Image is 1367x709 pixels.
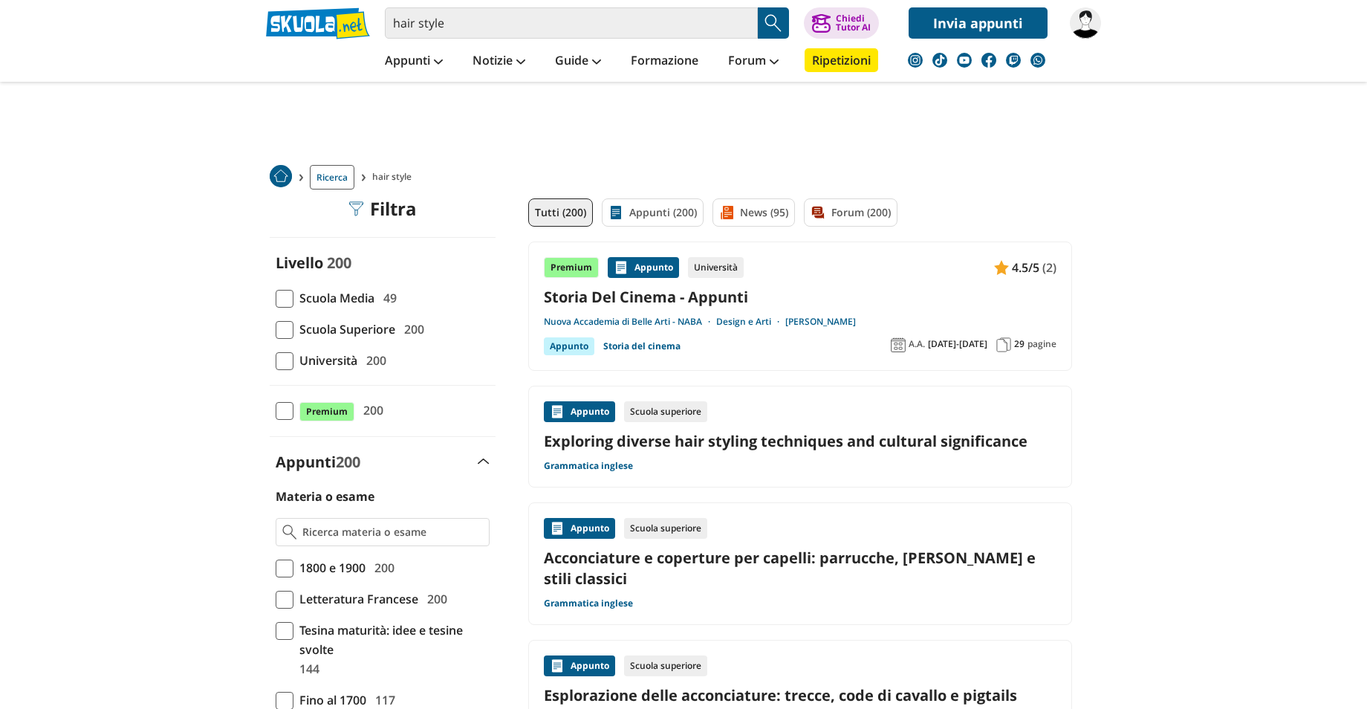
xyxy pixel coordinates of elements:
a: Invia appunti [909,7,1048,39]
img: Home [270,165,292,187]
span: hair style [372,165,418,190]
img: Appunti filtro contenuto [608,205,623,220]
a: Appunti [381,48,447,75]
span: 200 [357,401,383,420]
span: 29 [1014,338,1025,350]
a: Guide [551,48,605,75]
span: Scuola Media [293,288,374,308]
img: Appunti contenuto [550,521,565,536]
span: 200 [368,558,394,577]
div: Università [688,257,744,278]
span: pagine [1027,338,1056,350]
a: Grammatica inglese [544,598,633,609]
img: Forum filtro contenuto [811,205,825,220]
span: (2) [1042,258,1056,277]
span: Scuola Superiore [293,320,395,339]
img: Filtra filtri mobile [349,201,364,216]
span: 49 [377,288,397,308]
a: Exploring diverse hair styling techniques and cultural significance [544,431,1056,451]
a: News (95) [712,198,795,227]
a: Ricerca [310,165,354,190]
span: 200 [327,253,351,273]
a: Formazione [627,48,702,75]
a: Esplorazione delle acconciature: trecce, code di cavallo e pigtails [544,685,1056,705]
button: Search Button [758,7,789,39]
a: Tutti (200) [528,198,593,227]
img: instagram [908,53,923,68]
a: Storia del cinema [603,337,681,355]
img: facebook [981,53,996,68]
span: Letteratura Francese [293,589,418,609]
img: tiktok [932,53,947,68]
div: Appunto [544,337,594,355]
img: News filtro contenuto [719,205,734,220]
div: Scuola superiore [624,518,707,539]
img: WhatsApp [1030,53,1045,68]
span: Università [293,351,357,370]
span: 4.5/5 [1012,258,1039,277]
a: Forum (200) [804,198,897,227]
div: Appunto [544,518,615,539]
span: 144 [293,659,319,679]
span: 200 [421,589,447,609]
img: Apri e chiudi sezione [478,459,490,464]
div: Appunto [544,401,615,422]
a: Forum [724,48,782,75]
a: Ripetizioni [805,48,878,72]
a: Storia Del Cinema - Appunti [544,287,1056,307]
img: Appunti contenuto [550,404,565,419]
span: [DATE]-[DATE] [928,338,987,350]
span: 200 [398,320,424,339]
span: 1800 e 1900 [293,558,366,577]
img: youtube [957,53,972,68]
img: Appunti contenuto [550,658,565,673]
a: Grammatica inglese [544,460,633,472]
label: Materia o esame [276,488,374,505]
div: Scuola superiore [624,401,707,422]
span: 200 [360,351,386,370]
img: Appunti contenuto [614,260,629,275]
img: Ricerca materia o esame [282,525,296,540]
a: Design e Arti [716,316,785,328]
div: Scuola superiore [624,655,707,676]
a: Appunti (200) [602,198,704,227]
span: 200 [336,452,360,472]
div: Chiedi Tutor AI [836,14,871,32]
div: Appunto [544,655,615,676]
button: ChiediTutor AI [804,7,879,39]
input: Cerca appunti, riassunti o versioni [385,7,758,39]
span: Tesina maturità: idee e tesine svolte [293,621,490,659]
img: Anno accademico [891,337,906,352]
a: Acconciature e coperture per capelli: parrucche, [PERSON_NAME] e stili classici [544,548,1056,588]
a: Nuova Accademia di Belle Arti - NABA [544,316,716,328]
label: Livello [276,253,323,273]
div: Filtra [349,198,417,219]
a: Notizie [469,48,529,75]
img: manueldambro789 [1070,7,1101,39]
div: Appunto [608,257,679,278]
img: Pagine [996,337,1011,352]
span: Premium [299,402,354,421]
div: Premium [544,257,599,278]
a: [PERSON_NAME] [785,316,856,328]
span: A.A. [909,338,925,350]
input: Ricerca materia o esame [302,525,483,540]
label: Appunti [276,452,360,472]
img: Appunti contenuto [994,260,1009,275]
img: twitch [1006,53,1021,68]
img: Cerca appunti, riassunti o versioni [762,12,785,34]
a: Home [270,165,292,190]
